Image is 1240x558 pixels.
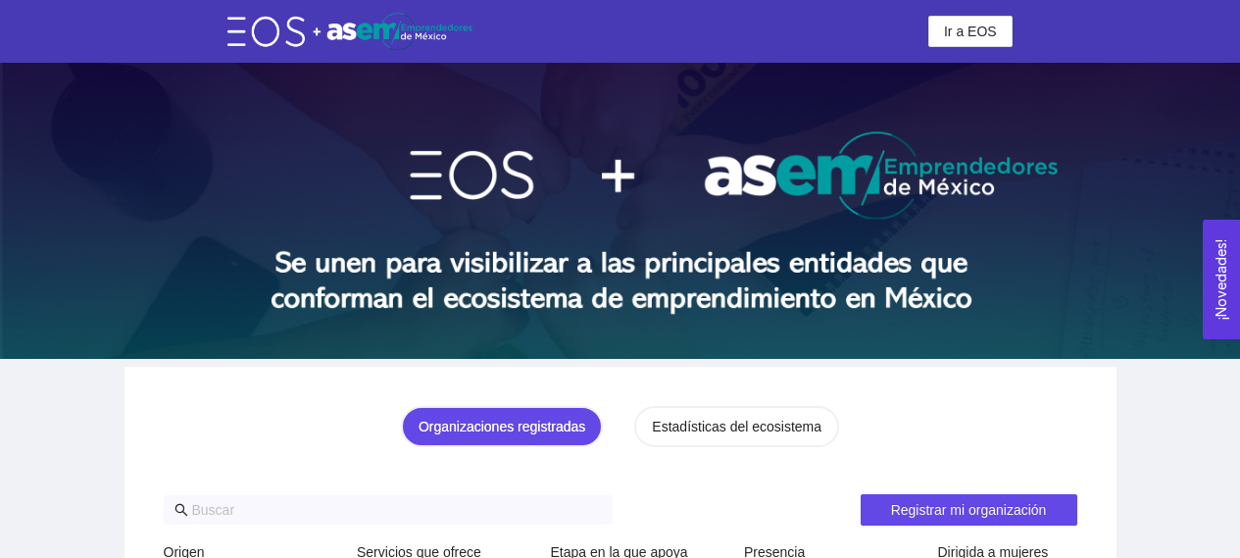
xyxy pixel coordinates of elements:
[1203,220,1240,339] button: Open Feedback Widget
[174,503,188,517] span: search
[419,416,585,437] div: Organizaciones registradas
[944,21,997,42] span: Ir a EOS
[652,416,821,437] div: Estadísticas del ecosistema
[891,499,1047,521] span: Registrar mi organización
[861,494,1077,526] button: Registrar mi organización
[928,16,1013,47] button: Ir a EOS
[192,499,602,521] input: Buscar
[227,13,472,49] img: eos-asem-logo.38b026ae.png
